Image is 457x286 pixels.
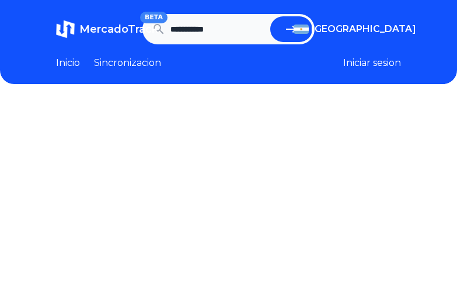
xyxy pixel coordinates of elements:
[343,56,401,70] button: Iniciar sesion
[140,12,168,23] span: BETA
[79,23,158,36] span: MercadoTrack
[94,56,161,70] a: Sincronizacion
[294,25,309,34] img: Argentina
[311,22,416,36] span: [GEOGRAPHIC_DATA]
[294,22,401,36] button: [GEOGRAPHIC_DATA]
[56,20,142,39] a: MercadoTrackBETA
[56,56,80,70] a: Inicio
[56,20,75,39] img: MercadoTrack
